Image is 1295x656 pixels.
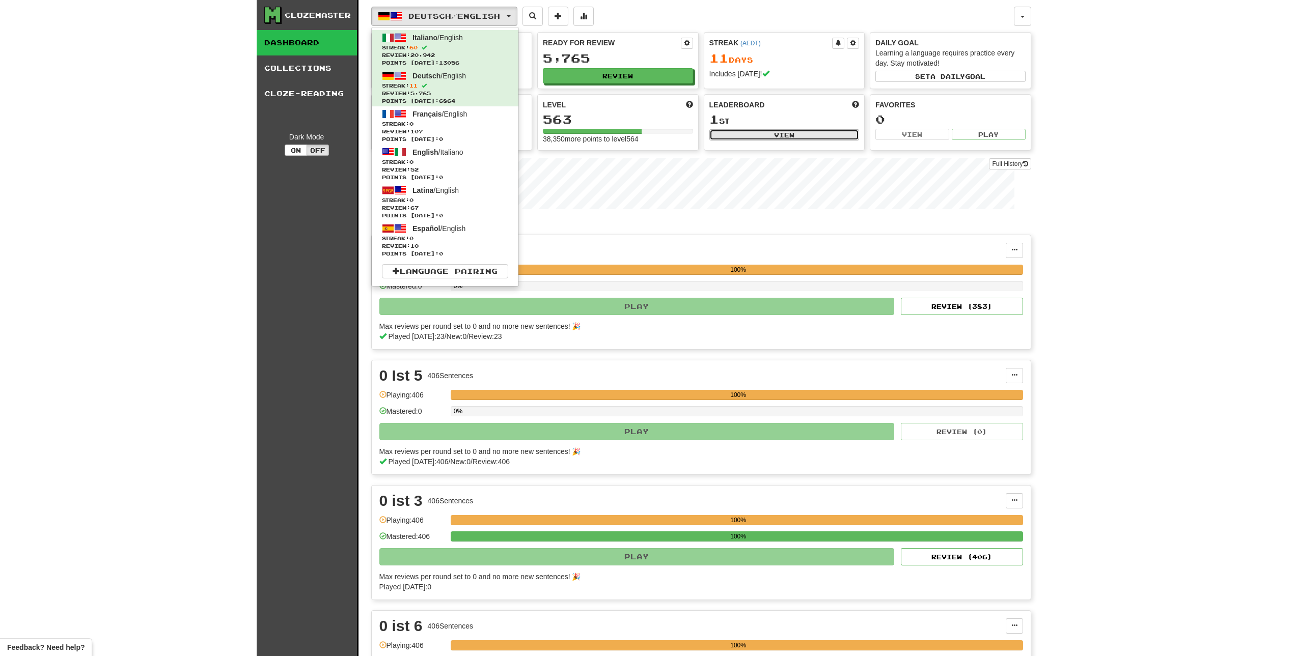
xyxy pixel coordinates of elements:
div: Max reviews per round set to 0 and no more new sentences! 🎉 [379,446,1017,457]
span: Review: 5,765 [382,90,508,97]
span: Français [412,110,442,118]
button: View [875,129,949,140]
a: Language Pairing [382,264,508,278]
span: 0 [409,197,414,203]
span: Deutsch [412,72,440,80]
button: More stats [573,7,594,26]
span: Streak: [382,235,508,242]
span: Español [412,224,440,233]
div: Mastered: 0 [379,281,446,298]
span: / Italiano [412,148,463,156]
a: Español/EnglishStreak:0 Review:10Points [DATE]:0 [372,221,518,259]
span: Italiano [412,34,437,42]
span: Review: 20,942 [382,51,508,59]
span: / [471,458,473,466]
button: Play [379,548,895,565]
span: Points [DATE]: 0 [382,135,508,143]
span: Review: 107 [382,128,508,135]
p: In Progress [371,219,1031,230]
div: 100% [454,640,1023,650]
div: 5,765 [543,52,693,65]
span: / [466,332,469,340]
a: (AEDT) [740,40,761,47]
span: / English [412,34,463,42]
span: Streak: [382,44,508,51]
span: Streak: [382,82,508,90]
span: Streak: [382,120,508,128]
button: Play [379,423,895,440]
span: / [448,458,450,466]
span: Leaderboard [709,100,765,110]
div: Max reviews per round set to 0 and no more new sentences! 🎉 [379,572,1017,582]
div: 0 ist 6 [379,618,423,634]
span: 11 [709,51,729,65]
div: 0 [875,113,1026,126]
div: Playing: 406 [379,390,446,407]
span: Streak: [382,158,508,166]
div: 406 Sentences [428,370,474,381]
div: Favorites [875,100,1026,110]
span: Points [DATE]: 0 [382,174,508,181]
div: st [709,113,860,126]
div: 0 Ist 5 [379,368,423,383]
div: 406 Sentences [428,621,474,631]
span: Review: 406 [473,458,510,466]
span: This week in points, UTC [852,100,859,110]
span: / [445,332,447,340]
span: Level [543,100,566,110]
div: Mastered: 0 [379,406,446,423]
a: Collections [257,55,357,81]
button: Play [952,129,1026,140]
span: Points [DATE]: 0 [382,250,508,258]
div: Mastered: 406 [379,531,446,548]
span: 60 [409,44,418,50]
span: Open feedback widget [7,642,85,652]
div: 100% [454,390,1023,400]
a: Italiano/EnglishStreak:60 Review:20,942Points [DATE]:13056 [372,30,518,68]
div: Streak [709,38,833,48]
span: New: 0 [450,458,471,466]
span: Played [DATE]: 23 [388,332,444,340]
div: 0 ist 3 [379,493,423,508]
button: Play [379,298,895,315]
div: Learning a language requires practice every day. Stay motivated! [875,48,1026,68]
span: New: 0 [447,332,467,340]
div: Includes [DATE]! [709,69,860,79]
span: / English [412,186,459,194]
span: Points [DATE]: 13056 [382,59,508,67]
span: 1 [709,112,719,126]
span: English [412,148,438,156]
button: Review (383) [901,298,1023,315]
span: Review: 10 [382,242,508,250]
span: / English [412,110,467,118]
div: 100% [454,515,1023,525]
span: Played [DATE]: 0 [379,583,431,591]
span: Review: 52 [382,166,508,174]
div: Daily Goal [875,38,1026,48]
a: Dashboard [257,30,357,55]
div: 100% [454,531,1023,541]
a: Deutsch/EnglishStreak:11 Review:5,765Points [DATE]:6864 [372,68,518,106]
a: English/ItalianoStreak:0 Review:52Points [DATE]:0 [372,145,518,183]
span: Score more points to level up [686,100,693,110]
button: On [285,145,307,156]
a: Full History [989,158,1031,169]
div: Clozemaster [285,10,351,20]
a: Cloze-Reading [257,81,357,106]
div: 406 Sentences [428,496,474,506]
span: Played [DATE]: 406 [388,458,448,466]
a: Latina/EnglishStreak:0 Review:67Points [DATE]:0 [372,183,518,221]
div: Dark Mode [264,132,349,142]
span: a daily [930,73,965,80]
button: Search sentences [522,7,543,26]
div: Ready for Review [543,38,681,48]
button: View [709,129,860,140]
span: Review: 67 [382,204,508,212]
span: / English [412,224,465,233]
span: Points [DATE]: 6864 [382,97,508,105]
span: 11 [409,82,418,89]
span: Latina [412,186,433,194]
span: Streak: [382,196,508,204]
button: Review [543,68,693,83]
span: Points [DATE]: 0 [382,212,508,219]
